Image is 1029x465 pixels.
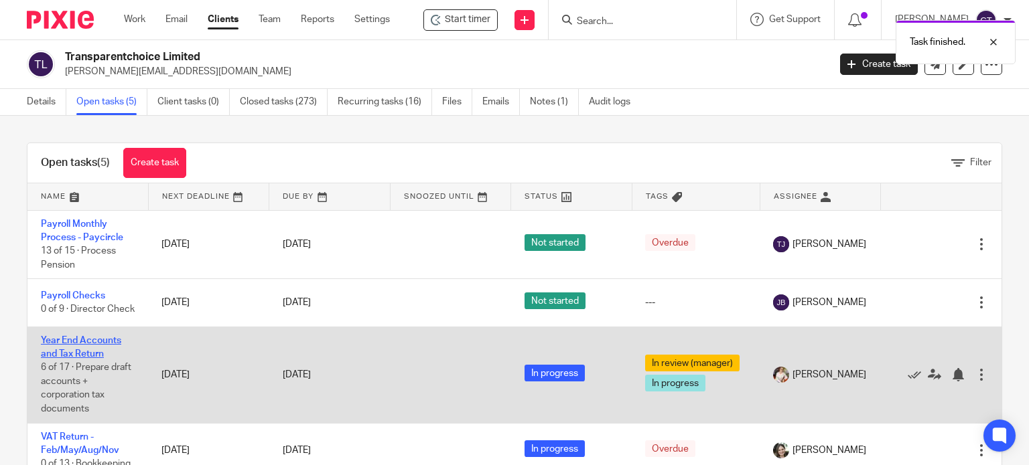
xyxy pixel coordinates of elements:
[645,296,746,309] div: ---
[283,298,311,307] span: [DATE]
[525,365,585,381] span: In progress
[645,355,740,371] span: In review (manager)
[259,13,281,26] a: Team
[97,157,110,168] span: (5)
[65,50,669,64] h2: Transparentchoice Limited
[793,444,866,457] span: [PERSON_NAME]
[645,440,695,457] span: Overdue
[908,368,928,381] a: Mark as done
[525,292,586,309] span: Not started
[793,296,866,309] span: [PERSON_NAME]
[525,440,585,457] span: In progress
[773,236,789,252] img: svg%3E
[41,305,135,314] span: 0 of 9 · Director Check
[589,89,640,115] a: Audit logs
[27,89,66,115] a: Details
[124,13,145,26] a: Work
[910,35,965,49] p: Task finished.
[283,370,311,379] span: [DATE]
[793,238,866,251] span: [PERSON_NAME]
[645,375,705,391] span: In progress
[645,234,695,251] span: Overdue
[27,11,94,29] img: Pixie
[283,240,311,249] span: [DATE]
[148,279,269,327] td: [DATE]
[148,210,269,279] td: [DATE]
[482,89,520,115] a: Emails
[354,13,390,26] a: Settings
[423,9,498,31] div: Transparentchoice Limited
[41,336,121,359] a: Year End Accounts and Tax Return
[41,363,131,414] span: 6 of 17 · Prepare draft accounts + corporation tax documents
[530,89,579,115] a: Notes (1)
[283,446,311,455] span: [DATE]
[442,89,472,115] a: Files
[840,54,918,75] a: Create task
[773,367,789,383] img: Kayleigh%20Henson.jpeg
[41,432,119,455] a: VAT Return - Feb/May/Aug/Nov
[301,13,334,26] a: Reports
[773,294,789,310] img: svg%3E
[240,89,328,115] a: Closed tasks (273)
[41,291,105,300] a: Payroll Checks
[445,13,490,27] span: Start timer
[148,327,269,423] td: [DATE]
[76,89,147,115] a: Open tasks (5)
[41,246,116,270] span: 13 of 15 · Process Pension
[773,442,789,458] img: barbara-raine-.jpg
[123,148,186,178] a: Create task
[793,368,866,381] span: [PERSON_NAME]
[525,234,586,251] span: Not started
[646,193,669,200] span: Tags
[404,193,474,200] span: Snoozed Until
[27,50,55,78] img: svg%3E
[975,9,997,31] img: svg%3E
[165,13,188,26] a: Email
[41,219,123,242] a: Payroll Monthly Process - Paycircle
[157,89,230,115] a: Client tasks (0)
[65,65,820,78] p: [PERSON_NAME][EMAIL_ADDRESS][DOMAIN_NAME]
[41,156,110,170] h1: Open tasks
[525,193,558,200] span: Status
[208,13,238,26] a: Clients
[970,158,991,167] span: Filter
[338,89,432,115] a: Recurring tasks (16)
